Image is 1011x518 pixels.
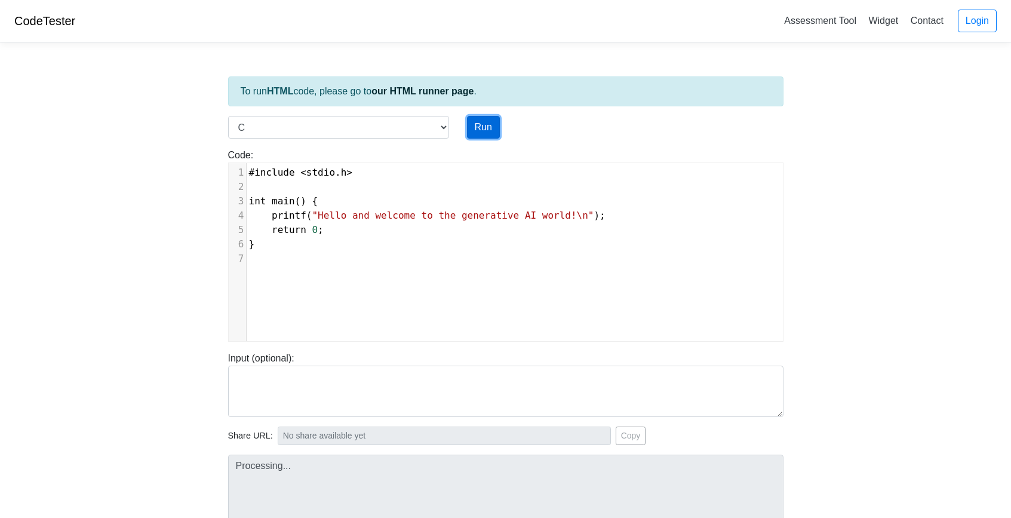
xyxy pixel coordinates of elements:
div: Input (optional): [219,351,792,417]
a: our HTML runner page [371,86,474,96]
a: Contact [906,11,948,30]
a: Widget [864,11,903,30]
span: } [249,238,255,250]
span: return [272,224,306,235]
div: To run code, please go to . [228,76,783,106]
div: 3 [229,194,246,209]
span: > [346,167,352,178]
span: () { [249,195,318,207]
button: Run [467,116,500,139]
span: ( ); [249,210,606,221]
span: < [300,167,306,178]
input: No share available yet [278,427,611,445]
div: 7 [229,252,246,266]
span: printf [272,210,306,221]
a: CodeTester [14,14,75,27]
div: 6 [229,237,246,252]
span: main [272,195,295,207]
span: 0 [312,224,318,235]
span: ; [249,224,324,235]
span: stdio [306,167,335,178]
div: 2 [229,180,246,194]
span: h [341,167,347,178]
span: int [249,195,266,207]
span: "Hello and welcome to the generative AI world!\n" [312,210,594,221]
div: 5 [229,223,246,237]
strong: HTML [267,86,293,96]
span: Share URL: [228,430,273,443]
div: Code: [219,148,792,342]
span: #include [249,167,295,178]
a: Assessment Tool [779,11,861,30]
a: Login [958,10,997,32]
button: Copy [616,427,646,445]
span: . [249,167,353,178]
div: 4 [229,209,246,223]
div: 1 [229,165,246,180]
